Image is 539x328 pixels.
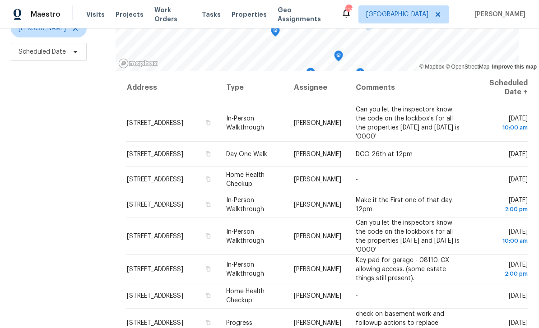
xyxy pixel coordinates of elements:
button: Copy Address [204,200,212,208]
span: [PERSON_NAME] [294,266,341,272]
span: - [356,293,358,299]
span: [PERSON_NAME] [471,10,525,19]
div: Map marker [271,26,280,40]
span: [GEOGRAPHIC_DATA] [366,10,428,19]
span: [PERSON_NAME] [294,233,341,239]
button: Copy Address [204,175,212,183]
th: Comments [348,71,469,104]
div: 2:00 pm [477,269,528,278]
span: In-Person Walkthrough [226,228,264,244]
a: Improve this map [492,64,537,70]
span: [STREET_ADDRESS] [127,151,183,157]
span: Maestro [31,10,60,19]
div: Map marker [356,68,365,82]
button: Copy Address [204,118,212,126]
span: [STREET_ADDRESS] [127,233,183,239]
span: Can you let the inspectors know the code on the lockbox's for all the properties [DATE] and [DATE... [356,106,460,139]
span: [DATE] [509,293,528,299]
span: Visits [86,10,105,19]
a: Mapbox homepage [118,58,158,69]
span: In-Person Walkthrough [226,115,264,130]
span: Geo Assignments [278,5,330,23]
span: Scheduled Date [19,47,66,56]
span: [STREET_ADDRESS] [127,293,183,299]
span: [DATE] [509,151,528,157]
span: [DATE] [509,319,528,326]
span: [DATE] [477,228,528,245]
span: Home Health Checkup [226,172,265,187]
button: Copy Address [204,291,212,300]
button: Copy Address [204,264,212,273]
span: Can you let the inspectors know the code on the lockbox's for all the properties [DATE] and [DATE... [356,219,460,253]
div: Map marker [306,68,315,82]
span: - [356,176,358,183]
span: [DATE] [509,176,528,183]
div: 10:00 am [477,236,528,245]
button: Copy Address [204,150,212,158]
span: [DATE] [477,261,528,278]
th: Scheduled Date ↑ [469,71,528,104]
span: [DATE] [477,115,528,132]
div: 10:00 am [477,123,528,132]
span: [STREET_ADDRESS] [127,202,183,208]
a: OpenStreetMap [446,64,489,70]
span: In-Person Walkthrough [226,197,264,213]
th: Address [126,71,219,104]
span: In-Person Walkthrough [226,261,264,277]
span: [PERSON_NAME] [19,24,66,33]
span: Home Health Checkup [226,288,265,304]
span: Tasks [202,11,221,18]
span: [STREET_ADDRESS] [127,120,183,126]
span: Progress [226,319,252,326]
span: [PERSON_NAME] [294,319,341,326]
div: 2:00 pm [477,205,528,214]
div: Map marker [334,51,343,65]
span: Projects [116,10,144,19]
th: Type [219,71,287,104]
div: 114 [345,5,352,14]
button: Copy Address [204,231,212,240]
button: Copy Address [204,318,212,326]
th: Assignee [287,71,348,104]
span: [STREET_ADDRESS] [127,319,183,326]
a: Mapbox [419,64,444,70]
span: [STREET_ADDRESS] [127,266,183,272]
span: Properties [232,10,267,19]
span: [PERSON_NAME] [294,151,341,157]
span: [PERSON_NAME] [294,120,341,126]
span: [PERSON_NAME] [294,293,341,299]
span: [PERSON_NAME] [294,202,341,208]
span: Work Orders [154,5,191,23]
span: [PERSON_NAME] [294,176,341,183]
span: Key pad for garage - 08110. CX allowing access. (some estate things still present). [356,257,449,281]
span: [STREET_ADDRESS] [127,176,183,183]
span: Make it the First one of that day. 12pm. [356,197,453,213]
span: [DATE] [477,197,528,214]
span: DCO 26th at 12pm [356,151,413,157]
span: Day One Walk [226,151,267,157]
